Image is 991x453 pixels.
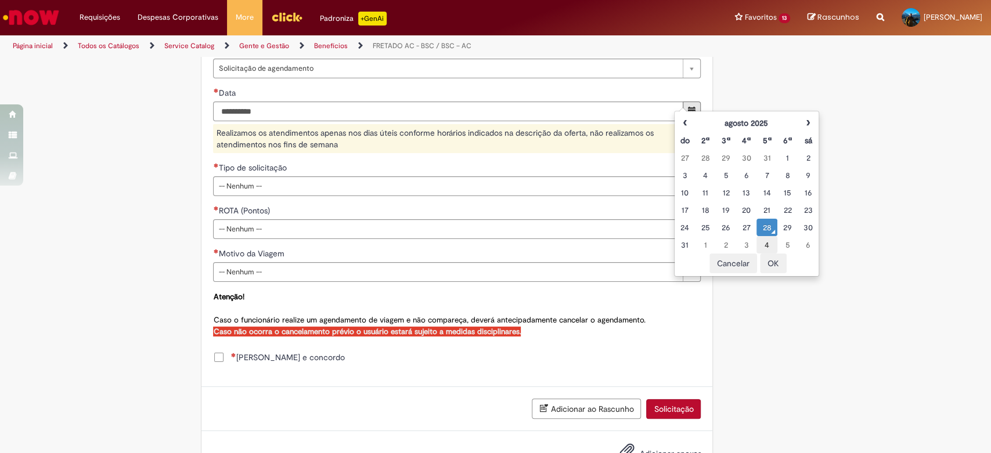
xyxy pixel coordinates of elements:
[719,222,733,233] div: 26 August 2025 Tuesday
[1,6,61,29] img: ServiceNow
[218,59,677,78] span: Solicitação de agendamento
[801,222,815,233] div: 30 August 2025 Saturday
[213,292,244,302] strong: Atenção!
[719,152,733,164] div: 29 July 2025 Tuesday
[230,353,236,357] span: Necessários
[698,239,712,251] div: 01 September 2025 Monday
[759,222,774,233] div: O seletor de data foi aberto.28 August 2025 Thursday
[736,132,756,149] th: Quarta-feira
[218,263,677,281] span: -- Nenhum --
[218,205,272,216] span: ROTA (Pontos)
[13,41,53,50] a: Página inicial
[801,187,815,198] div: 16 August 2025 Saturday
[78,41,139,50] a: Todos os Catálogos
[213,249,218,253] span: Necessários
[779,13,790,23] span: 13
[678,222,692,233] div: 24 August 2025 Sunday
[759,187,774,198] div: 14 August 2025 Thursday
[320,12,387,26] div: Padroniza
[780,187,795,198] div: 15 August 2025 Friday
[780,169,795,181] div: 08 August 2025 Friday
[218,177,677,195] span: -- Nenhum --
[801,152,815,164] div: 02 August 2025 Saturday
[780,239,795,251] div: 05 September 2025 Friday
[739,204,754,216] div: 20 August 2025 Wednesday
[674,111,819,277] div: Escolher data
[716,132,736,149] th: Terça-feira
[373,41,471,50] a: FRETADO AC - BSC / BSC – AC
[213,88,218,93] span: Necessários
[218,220,677,238] span: -- Nenhum --
[698,152,712,164] div: 28 July 2025 Monday
[759,204,774,216] div: 21 August 2025 Thursday
[698,169,712,181] div: 04 August 2025 Monday
[698,187,712,198] div: 11 August 2025 Monday
[675,132,695,149] th: Domingo
[675,114,695,132] th: Mês anterior
[678,169,692,181] div: 03 August 2025 Sunday
[218,88,237,98] span: Data
[9,35,652,57] ul: Trilhas de página
[801,239,815,251] div: 06 September 2025 Saturday
[808,12,859,23] a: Rascunhos
[744,12,776,23] span: Favoritos
[719,239,733,251] div: 02 September 2025 Tuesday
[218,162,289,173] span: Tipo de solicitação
[709,253,757,273] button: Cancelar
[719,187,733,198] div: 12 August 2025 Tuesday
[213,292,645,336] span: Caso o funcionário realize um agendamento de viagem e não compareça, deverá antecipadamente cance...
[80,12,120,23] span: Requisições
[213,124,701,153] div: Realizamos os atendimentos apenas nos dias úteis conforme horários indicados na descrição da ofer...
[719,169,733,181] div: 05 August 2025 Tuesday
[678,152,692,164] div: 27 July 2025 Sunday
[817,12,859,23] span: Rascunhos
[164,41,214,50] a: Service Catalog
[695,132,715,149] th: Segunda-feira
[698,222,712,233] div: 25 August 2025 Monday
[213,102,683,121] input: Data
[236,12,254,23] span: More
[780,152,795,164] div: 01 August 2025 Friday
[532,398,641,419] button: Adicionar ao Rascunho
[801,204,815,216] div: 23 August 2025 Saturday
[646,399,701,419] button: Solicitação
[777,132,798,149] th: Sexta-feira
[719,204,733,216] div: 19 August 2025 Tuesday
[213,327,521,336] strong: Caso não ocorra o cancelamento prévio o usuário estará sujeito a medidas disciplinares.
[695,114,798,132] th: agosto 2025. Alternar mês
[230,351,344,363] span: [PERSON_NAME] e concordo
[798,114,818,132] th: Próximo mês
[314,41,348,50] a: Benefícios
[678,187,692,198] div: 10 August 2025 Sunday
[698,204,712,216] div: 18 August 2025 Monday
[798,132,818,149] th: Sábado
[780,222,795,233] div: 29 August 2025 Friday
[759,239,774,251] div: 04 September 2025 Thursday
[739,152,754,164] div: 30 July 2025 Wednesday
[739,169,754,181] div: 06 August 2025 Wednesday
[739,187,754,198] div: 13 August 2025 Wednesday
[271,8,302,26] img: click_logo_yellow_360x200.png
[759,169,774,181] div: 07 August 2025 Thursday
[760,253,787,273] button: OK
[924,12,982,22] span: [PERSON_NAME]
[213,206,218,211] span: Necessários
[239,41,289,50] a: Gente e Gestão
[756,132,777,149] th: Quinta-feira
[739,239,754,251] div: 03 September 2025 Wednesday
[739,222,754,233] div: 27 August 2025 Wednesday
[678,239,692,251] div: 31 August 2025 Sunday
[138,12,218,23] span: Despesas Corporativas
[683,102,701,121] button: Mostrar calendário para Data
[780,204,795,216] div: 22 August 2025 Friday
[218,248,286,259] span: Motivo da Viagem
[213,163,218,168] span: Necessários
[358,12,387,26] p: +GenAi
[678,204,692,216] div: 17 August 2025 Sunday
[759,152,774,164] div: 31 July 2025 Thursday
[801,169,815,181] div: 09 August 2025 Saturday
